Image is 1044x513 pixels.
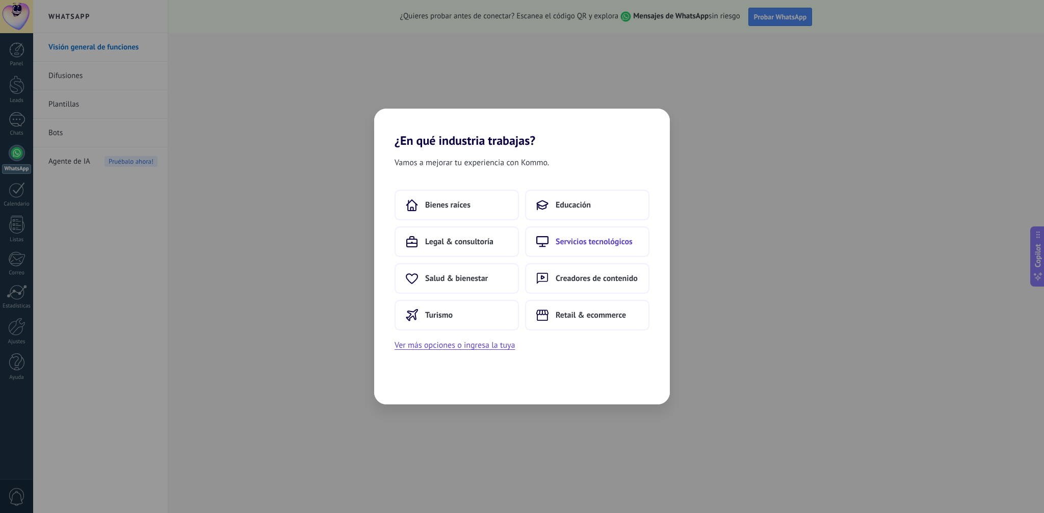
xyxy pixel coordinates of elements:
span: Vamos a mejorar tu experiencia con Kommo. [395,156,549,169]
button: Turismo [395,300,519,330]
span: Educación [556,200,591,210]
button: Retail & ecommerce [525,300,649,330]
button: Creadores de contenido [525,263,649,294]
span: Legal & consultoría [425,237,493,247]
span: Salud & bienestar [425,273,488,284]
button: Bienes raíces [395,190,519,220]
span: Bienes raíces [425,200,471,210]
span: Retail & ecommerce [556,310,626,320]
span: Turismo [425,310,453,320]
span: Servicios tecnológicos [556,237,633,247]
button: Educación [525,190,649,220]
button: Servicios tecnológicos [525,226,649,257]
button: Legal & consultoría [395,226,519,257]
h2: ¿En qué industria trabajas? [374,109,670,148]
button: Salud & bienestar [395,263,519,294]
button: Ver más opciones o ingresa la tuya [395,339,515,352]
span: Creadores de contenido [556,273,638,284]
